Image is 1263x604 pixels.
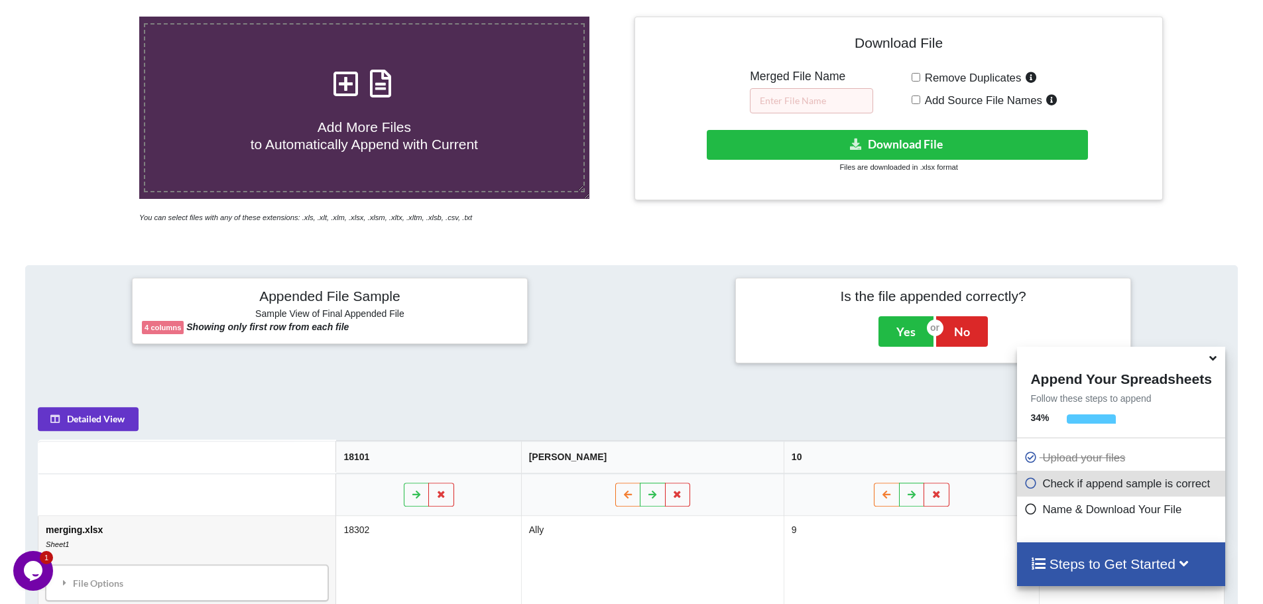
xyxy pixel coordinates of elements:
b: 34 % [1030,412,1049,423]
div: File Options [50,569,324,597]
h6: Sample View of Final Appended File [142,308,518,322]
small: Files are downloaded in .xlsx format [839,163,957,171]
h4: Steps to Get Started [1030,556,1211,572]
button: Download File [707,130,1088,160]
b: 4 columns [145,324,181,332]
span: Add Source File Names [920,94,1042,107]
iframe: chat widget [13,551,56,591]
b: Showing only first row from each file [186,322,349,332]
p: Check if append sample is correct [1024,475,1221,492]
span: Add More Files to Automatically Append with Current [251,119,478,151]
th: 18101 [336,441,521,473]
h5: Merged File Name [750,70,873,84]
h4: Is the file appended correctly? [745,288,1121,304]
p: Upload your files [1024,450,1221,466]
p: Follow these steps to append [1017,392,1225,405]
button: Yes [878,316,933,347]
input: Enter File Name [750,88,873,113]
i: Sheet1 [46,540,69,548]
button: Detailed View [38,407,139,431]
i: You can select files with any of these extensions: .xls, .xlt, .xlm, .xlsx, .xlsm, .xltx, .xltm, ... [139,213,472,221]
p: Name & Download Your File [1024,501,1221,518]
button: No [936,316,988,347]
th: 10 [784,441,1039,473]
h4: Download File [644,27,1152,64]
h4: Appended File Sample [142,288,518,306]
span: Remove Duplicates [920,72,1022,84]
h4: Append Your Spreadsheets [1017,367,1225,387]
th: [PERSON_NAME] [521,441,784,473]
